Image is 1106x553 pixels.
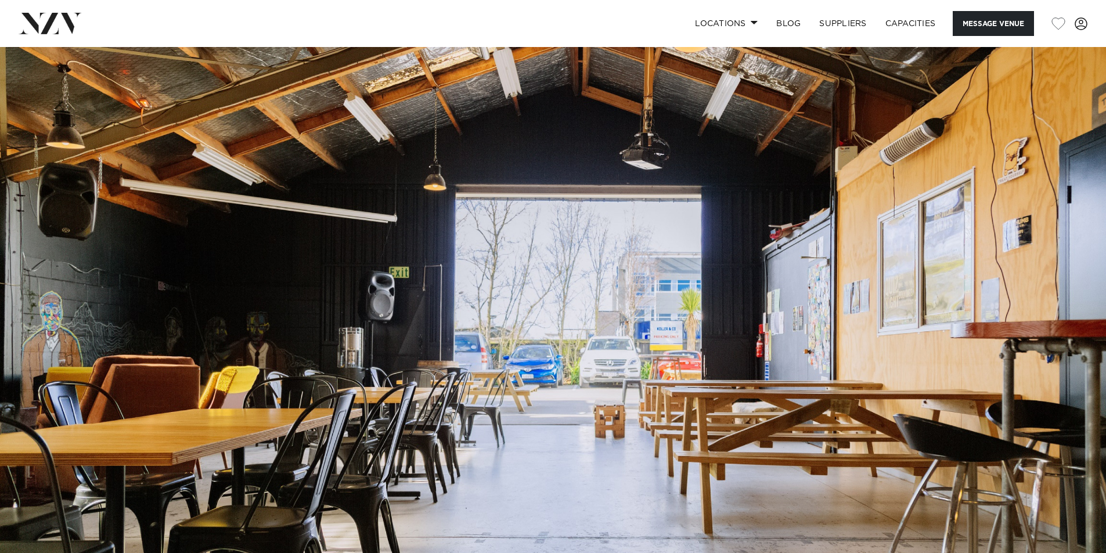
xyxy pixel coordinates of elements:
[953,11,1034,36] button: Message Venue
[686,11,767,36] a: Locations
[876,11,945,36] a: Capacities
[767,11,810,36] a: BLOG
[810,11,876,36] a: SUPPLIERS
[19,13,82,34] img: nzv-logo.png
